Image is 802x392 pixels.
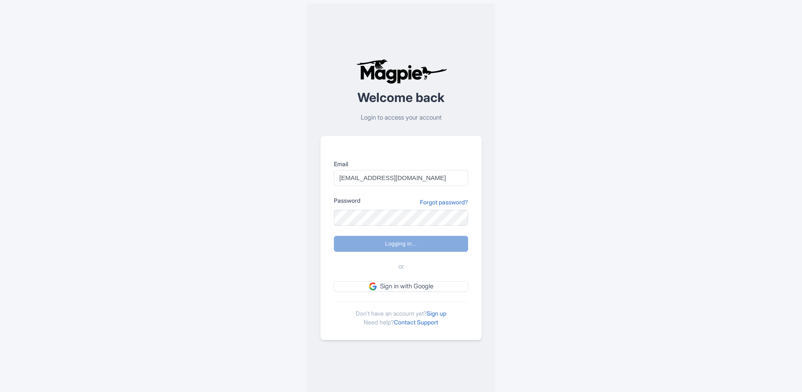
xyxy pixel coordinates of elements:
[420,198,468,206] a: Forgot password?
[394,319,438,326] a: Contact Support
[334,170,468,186] input: you@example.com
[369,282,377,290] img: google.svg
[398,262,404,272] span: or
[320,91,482,105] h2: Welcome back
[334,281,468,292] a: Sign in with Google
[334,302,468,327] div: Don't have an account yet? Need help?
[320,113,482,123] p: Login to access your account
[354,59,448,84] img: logo-ab69f6fb50320c5b225c76a69d11143b.png
[334,159,468,168] label: Email
[334,196,360,205] label: Password
[427,310,446,317] a: Sign up
[334,236,468,252] input: Logging in...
